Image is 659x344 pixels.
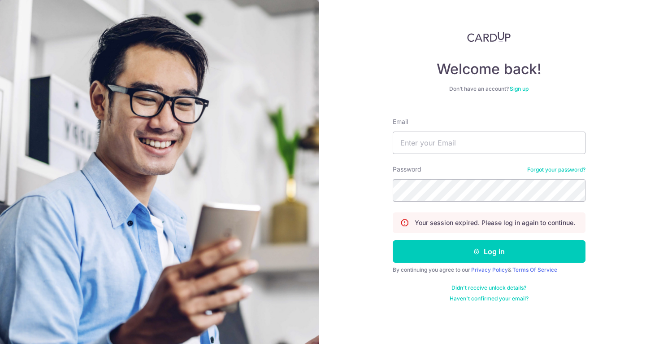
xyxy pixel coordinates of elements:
[467,31,511,42] img: CardUp Logo
[527,166,585,173] a: Forgot your password?
[393,85,585,93] div: Don’t have an account?
[393,240,585,263] button: Log in
[393,132,585,154] input: Enter your Email
[450,295,529,302] a: Haven't confirmed your email?
[510,85,529,92] a: Sign up
[451,284,526,291] a: Didn't receive unlock details?
[393,266,585,273] div: By continuing you agree to our &
[415,218,575,227] p: Your session expired. Please log in again to continue.
[393,165,421,174] label: Password
[471,266,508,273] a: Privacy Policy
[393,117,408,126] label: Email
[393,60,585,78] h4: Welcome back!
[512,266,557,273] a: Terms Of Service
